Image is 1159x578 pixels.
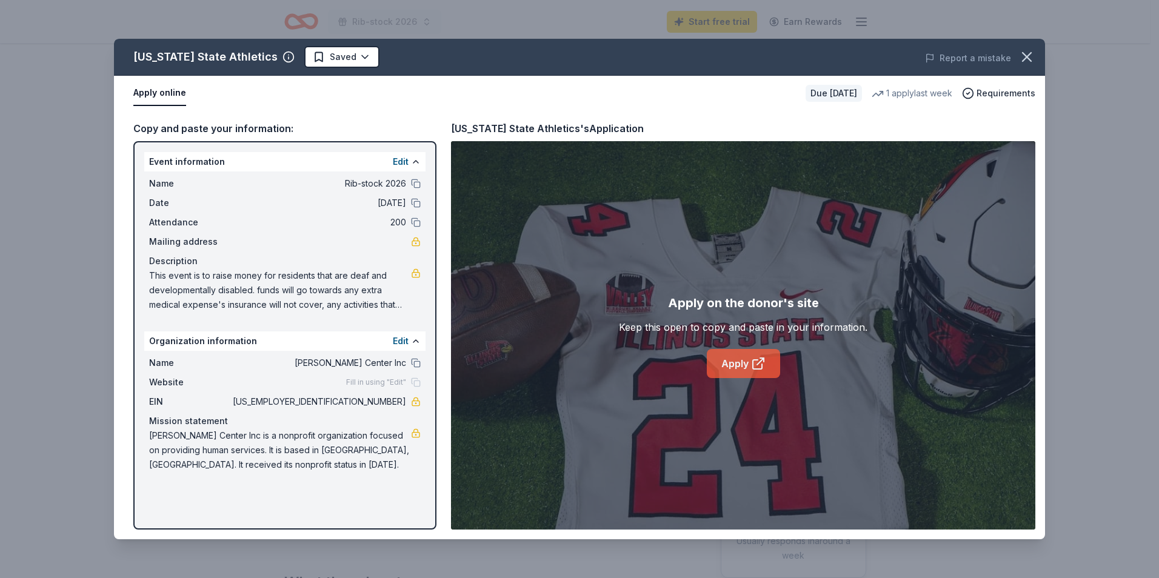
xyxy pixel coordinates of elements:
[230,394,406,409] span: [US_EMPLOYER_IDENTIFICATION_NUMBER]
[149,394,230,409] span: EIN
[230,176,406,191] span: Rib-stock 2026
[149,356,230,370] span: Name
[393,154,409,169] button: Edit
[149,196,230,210] span: Date
[149,234,230,249] span: Mailing address
[133,121,436,136] div: Copy and paste your information:
[149,414,421,428] div: Mission statement
[977,86,1035,101] span: Requirements
[230,356,406,370] span: [PERSON_NAME] Center Inc
[133,81,186,106] button: Apply online
[806,85,862,102] div: Due [DATE]
[346,377,406,387] span: Fill in using "Edit"
[149,254,421,268] div: Description
[451,121,644,136] div: [US_STATE] State Athletics's Application
[149,215,230,230] span: Attendance
[707,349,780,378] a: Apply
[133,47,278,67] div: [US_STATE] State Athletics
[149,176,230,191] span: Name
[230,196,406,210] span: [DATE]
[144,331,426,351] div: Organization information
[925,51,1011,65] button: Report a mistake
[149,428,411,472] span: [PERSON_NAME] Center Inc is a nonprofit organization focused on providing human services. It is b...
[149,268,411,312] span: This event is to raise money for residents that are deaf and developmentally disabled. funds will...
[393,334,409,348] button: Edit
[230,215,406,230] span: 200
[304,46,379,68] button: Saved
[668,293,819,313] div: Apply on the donor's site
[872,86,952,101] div: 1 apply last week
[144,152,426,171] div: Event information
[962,86,1035,101] button: Requirements
[619,320,867,334] div: Keep this open to copy and paste in your information.
[330,50,356,64] span: Saved
[149,375,230,390] span: Website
